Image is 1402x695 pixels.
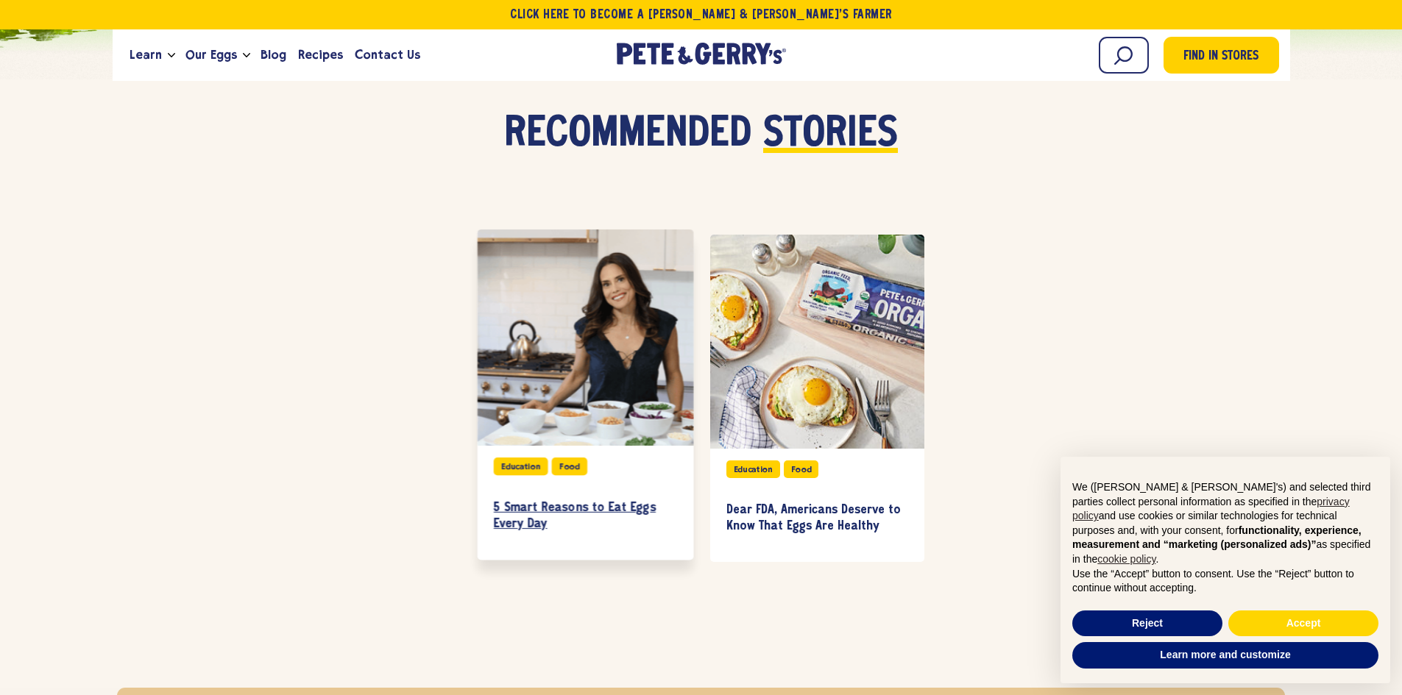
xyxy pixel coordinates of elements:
[292,35,349,75] a: Recipes
[784,460,819,478] div: Food
[726,489,908,547] a: Dear FDA, Americans Deserve to Know That Eggs Are Healthy
[493,500,676,532] h3: 5 Smart Reasons to Eat Eggs Every Day
[1072,610,1222,637] button: Reject
[130,46,162,64] span: Learn
[493,457,548,475] div: Education
[298,46,343,64] span: Recipes
[1072,642,1378,669] button: Learn more and customize
[185,46,237,64] span: Our Eggs
[255,35,292,75] a: Blog
[355,46,420,64] span: Contact Us
[124,35,168,75] a: Learn
[1097,553,1155,565] a: cookie policy
[504,113,751,157] span: Recommended
[168,53,175,58] button: Open the dropdown menu for Learn
[763,113,898,157] span: stories
[726,460,780,478] div: Education
[349,35,426,75] a: Contact Us
[1072,567,1378,596] p: Use the “Accept” button to consent. Use the “Reject” button to continue without accepting.
[1183,47,1258,67] span: Find in Stores
[1099,37,1149,74] input: Search
[493,487,676,546] a: 5 Smart Reasons to Eat Eggs Every Day
[261,46,286,64] span: Blog
[1164,37,1279,74] a: Find in Stores
[1072,480,1378,567] p: We ([PERSON_NAME] & [PERSON_NAME]'s) and selected third parties collect personal information as s...
[1228,610,1378,637] button: Accept
[243,53,250,58] button: Open the dropdown menu for Our Eggs
[726,502,908,534] h3: Dear FDA, Americans Deserve to Know That Eggs Are Healthy
[180,35,243,75] a: Our Eggs
[551,457,587,475] div: Food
